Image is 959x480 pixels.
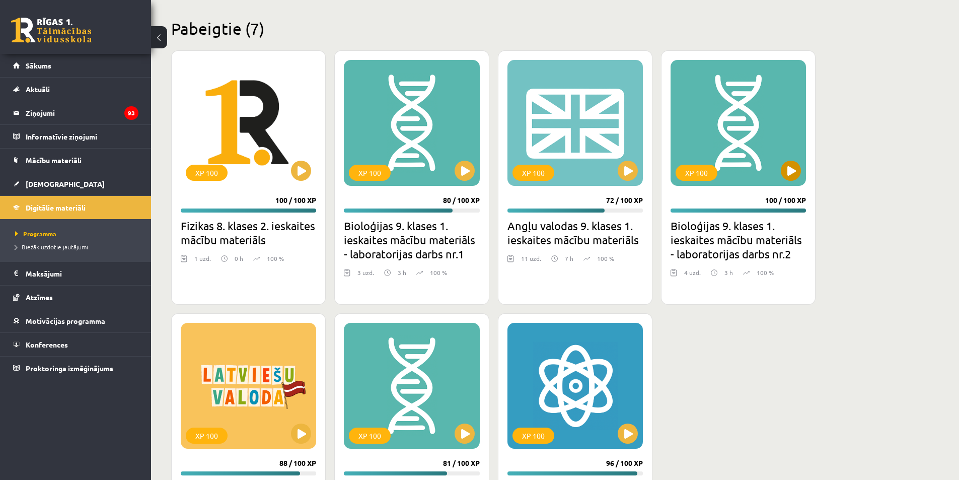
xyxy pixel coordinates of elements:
[26,340,68,349] span: Konferences
[26,85,50,94] span: Aktuāli
[15,242,141,251] a: Biežāk uzdotie jautājumi
[15,230,56,238] span: Programma
[398,268,406,277] p: 3 h
[26,203,86,212] span: Digitālie materiāli
[13,149,138,172] a: Mācību materiāli
[349,428,391,444] div: XP 100
[757,268,774,277] p: 100 %
[724,268,733,277] p: 3 h
[124,106,138,120] i: 93
[13,357,138,380] a: Proktoringa izmēģinājums
[26,293,53,302] span: Atzīmes
[13,262,138,285] a: Maksājumi
[13,196,138,219] a: Digitālie materiāli
[344,219,479,261] h2: Bioloģijas 9. klases 1. ieskaites mācību materiāls - laboratorijas darbs nr.1
[26,61,51,70] span: Sākums
[13,333,138,356] a: Konferences
[512,428,554,444] div: XP 100
[26,101,138,124] legend: Ziņojumi
[13,125,138,148] a: Informatīvie ziņojumi
[26,316,105,325] span: Motivācijas programma
[507,219,643,247] h2: Angļu valodas 9. klases 1. ieskaites mācību materiāls
[13,78,138,101] a: Aktuāli
[13,286,138,309] a: Atzīmes
[26,125,138,148] legend: Informatīvie ziņojumi
[26,262,138,285] legend: Maksājumi
[186,165,228,181] div: XP 100
[171,19,816,38] h2: Pabeigtie (7)
[26,364,113,373] span: Proktoringa izmēģinājums
[181,219,316,247] h2: Fizikas 8. klases 2. ieskaites mācību materiāls
[430,268,447,277] p: 100 %
[235,254,243,263] p: 0 h
[13,54,138,77] a: Sākums
[15,243,88,251] span: Biežāk uzdotie jautājumi
[521,254,541,269] div: 11 uzd.
[13,101,138,124] a: Ziņojumi93
[26,179,105,188] span: [DEMOGRAPHIC_DATA]
[357,268,374,283] div: 3 uzd.
[15,229,141,238] a: Programma
[194,254,211,269] div: 1 uzd.
[267,254,284,263] p: 100 %
[676,165,717,181] div: XP 100
[565,254,573,263] p: 7 h
[512,165,554,181] div: XP 100
[684,268,701,283] div: 4 uzd.
[13,172,138,195] a: [DEMOGRAPHIC_DATA]
[186,428,228,444] div: XP 100
[671,219,806,261] h2: Bioloģijas 9. klases 1. ieskaites mācību materiāls - laboratorijas darbs nr.2
[11,18,92,43] a: Rīgas 1. Tālmācības vidusskola
[349,165,391,181] div: XP 100
[13,309,138,332] a: Motivācijas programma
[597,254,614,263] p: 100 %
[26,156,82,165] span: Mācību materiāli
